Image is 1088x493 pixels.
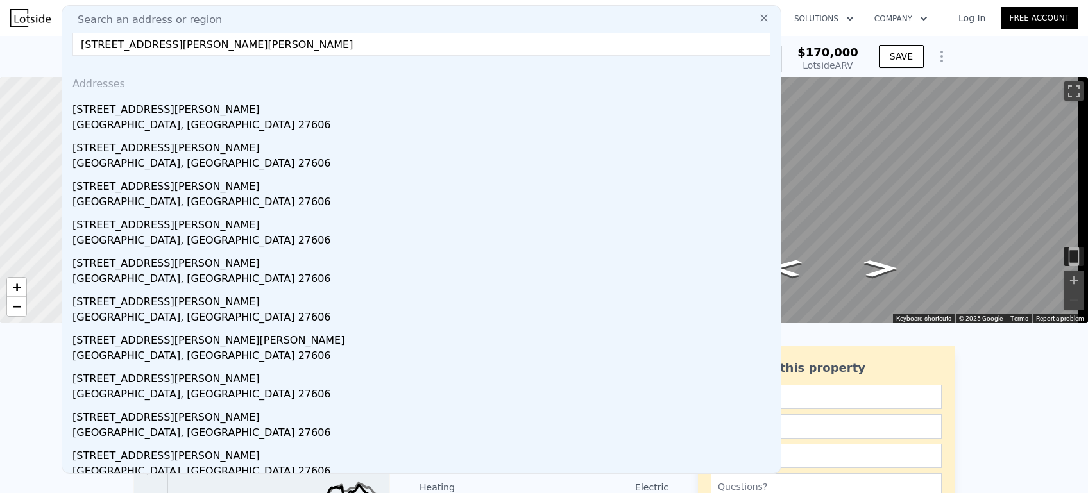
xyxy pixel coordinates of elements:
a: Terms (opens in new tab) [1010,315,1028,322]
div: [STREET_ADDRESS][PERSON_NAME] [72,97,776,117]
div: [STREET_ADDRESS][PERSON_NAME] [72,443,776,464]
span: © 2025 Google [959,315,1003,322]
div: Lotside ARV [797,59,858,72]
a: Zoom in [7,278,26,297]
button: SAVE [879,45,924,68]
div: [GEOGRAPHIC_DATA], [GEOGRAPHIC_DATA] 27606 [72,233,776,251]
div: Ask about this property [711,359,942,377]
input: Enter an address, city, region, neighborhood or zip code [72,33,770,56]
div: Addresses [67,66,776,97]
button: Keyboard shortcuts [896,314,951,323]
button: Solutions [784,7,864,30]
div: [GEOGRAPHIC_DATA], [GEOGRAPHIC_DATA] 27606 [72,194,776,212]
input: Email [711,414,942,439]
div: [GEOGRAPHIC_DATA], [GEOGRAPHIC_DATA] 27606 [72,271,776,289]
input: Name [711,385,942,409]
tspan: $285 [144,467,164,476]
div: [STREET_ADDRESS][PERSON_NAME] [72,212,776,233]
div: [STREET_ADDRESS][PERSON_NAME] [72,405,776,425]
div: [STREET_ADDRESS][PERSON_NAME] [72,251,776,271]
div: [GEOGRAPHIC_DATA], [GEOGRAPHIC_DATA] 27606 [72,464,776,481]
span: Search an address or region [67,12,222,28]
div: [STREET_ADDRESS][PERSON_NAME] [72,366,776,387]
div: [GEOGRAPHIC_DATA], [GEOGRAPHIC_DATA] 27606 [72,348,776,366]
div: [STREET_ADDRESS][PERSON_NAME] [72,289,776,310]
div: [STREET_ADDRESS][PERSON_NAME][PERSON_NAME] [72,328,776,348]
a: Report a problem [1036,315,1084,322]
div: [STREET_ADDRESS][PERSON_NAME] [72,135,776,156]
div: Street View [587,77,1088,323]
path: Go West, Schaub Dr [753,255,816,281]
path: Go East, Schaub Dr [850,256,912,281]
div: [GEOGRAPHIC_DATA], [GEOGRAPHIC_DATA] 27606 [72,117,776,135]
span: $170,000 [797,46,858,59]
button: Zoom in [1064,271,1084,290]
img: Lotside [10,9,51,27]
span: + [13,279,21,295]
div: [GEOGRAPHIC_DATA], [GEOGRAPHIC_DATA] 27606 [72,310,776,328]
button: Company [864,7,938,30]
a: Log In [943,12,1001,24]
a: Zoom out [7,297,26,316]
span: − [13,298,21,314]
button: Zoom out [1064,290,1084,310]
button: Toggle motion tracking [1064,247,1084,266]
div: [STREET_ADDRESS][PERSON_NAME] [72,174,776,194]
div: [GEOGRAPHIC_DATA], [GEOGRAPHIC_DATA] 27606 [72,387,776,405]
div: Map [587,77,1088,323]
a: Free Account [1001,7,1078,29]
button: Toggle fullscreen view [1064,81,1084,101]
button: Show Options [929,44,955,69]
div: [GEOGRAPHIC_DATA], [GEOGRAPHIC_DATA] 27606 [72,425,776,443]
div: [GEOGRAPHIC_DATA], [GEOGRAPHIC_DATA] 27606 [72,156,776,174]
input: Phone [711,444,942,468]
